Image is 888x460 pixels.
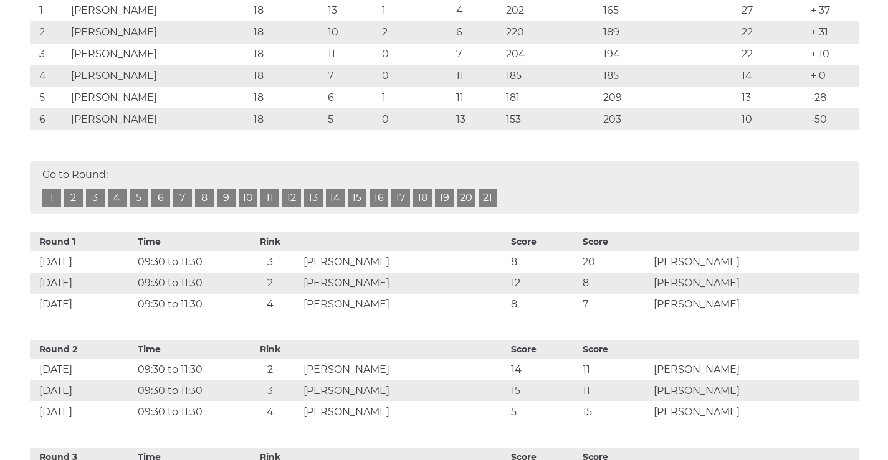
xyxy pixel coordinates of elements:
[503,87,601,108] td: 181
[240,401,300,423] td: 4
[240,294,300,315] td: 4
[30,359,135,380] td: [DATE]
[68,87,251,108] td: [PERSON_NAME]
[240,359,300,380] td: 2
[738,43,808,65] td: 22
[68,43,251,65] td: [PERSON_NAME]
[600,43,738,65] td: 194
[379,65,453,87] td: 0
[508,380,580,401] td: 15
[86,189,105,207] a: 3
[503,65,601,87] td: 185
[30,380,135,401] td: [DATE]
[808,87,858,108] td: -28
[251,108,325,130] td: 18
[30,232,135,251] th: Round 1
[217,189,236,207] a: 9
[260,189,279,207] a: 11
[300,401,508,423] td: [PERSON_NAME]
[600,65,738,87] td: 185
[240,380,300,401] td: 3
[580,273,651,294] td: 8
[64,189,83,207] a: 2
[30,87,68,108] td: 5
[508,359,580,380] td: 14
[379,21,453,43] td: 2
[580,251,651,273] td: 20
[135,232,240,251] th: Time
[326,189,345,207] a: 14
[651,251,858,273] td: [PERSON_NAME]
[651,401,858,423] td: [PERSON_NAME]
[304,189,323,207] a: 13
[738,108,808,130] td: 10
[808,43,858,65] td: + 10
[135,294,240,315] td: 09:30 to 11:30
[68,65,251,87] td: [PERSON_NAME]
[413,189,432,207] a: 18
[738,87,808,108] td: 13
[738,21,808,43] td: 22
[600,21,738,43] td: 189
[240,273,300,294] td: 2
[600,108,738,130] td: 203
[580,401,651,423] td: 15
[580,232,651,251] th: Score
[580,380,651,401] td: 11
[808,65,858,87] td: + 0
[508,401,580,423] td: 5
[508,251,580,273] td: 8
[300,294,508,315] td: [PERSON_NAME]
[651,359,858,380] td: [PERSON_NAME]
[453,87,502,108] td: 11
[651,273,858,294] td: [PERSON_NAME]
[348,189,366,207] a: 15
[453,21,502,43] td: 6
[240,251,300,273] td: 3
[651,294,858,315] td: [PERSON_NAME]
[30,340,135,359] th: Round 2
[173,189,192,207] a: 7
[30,401,135,423] td: [DATE]
[239,189,257,207] a: 10
[580,359,651,380] td: 11
[135,359,240,380] td: 09:30 to 11:30
[503,21,601,43] td: 220
[453,65,502,87] td: 11
[379,43,453,65] td: 0
[135,401,240,423] td: 09:30 to 11:30
[30,65,68,87] td: 4
[135,273,240,294] td: 09:30 to 11:30
[391,189,410,207] a: 17
[251,43,325,65] td: 18
[808,108,858,130] td: -50
[651,380,858,401] td: [PERSON_NAME]
[240,340,300,359] th: Rink
[325,108,379,130] td: 5
[30,273,135,294] td: [DATE]
[300,380,508,401] td: [PERSON_NAME]
[42,189,61,207] a: 1
[195,189,214,207] a: 8
[503,108,601,130] td: 153
[580,294,651,315] td: 7
[503,43,601,65] td: 204
[508,294,580,315] td: 8
[508,232,580,251] th: Score
[325,65,379,87] td: 7
[738,65,808,87] td: 14
[453,43,502,65] td: 7
[30,21,68,43] td: 2
[135,380,240,401] td: 09:30 to 11:30
[251,21,325,43] td: 18
[453,108,502,130] td: 13
[240,232,300,251] th: Rink
[151,189,170,207] a: 6
[370,189,388,207] a: 16
[135,251,240,273] td: 09:30 to 11:30
[508,273,580,294] td: 12
[300,359,508,380] td: [PERSON_NAME]
[135,340,240,359] th: Time
[30,294,135,315] td: [DATE]
[600,87,738,108] td: 209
